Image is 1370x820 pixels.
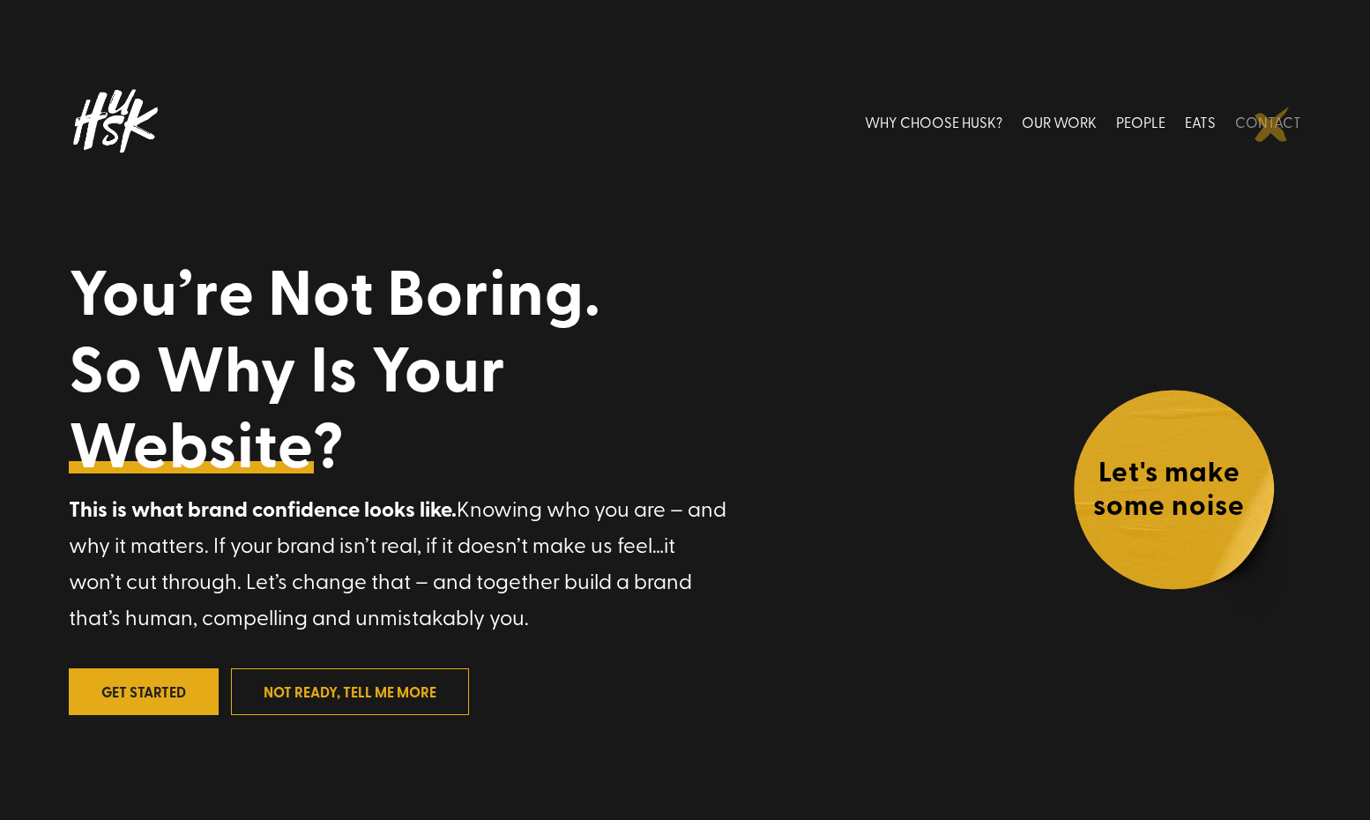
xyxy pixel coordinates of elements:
[231,668,469,715] a: not ready, tell me more
[1072,453,1266,530] h4: Let's make some noise
[1116,82,1165,160] a: PEOPLE
[69,405,314,481] a: Website
[865,82,1002,160] a: WHY CHOOSE HUSK?
[1022,82,1097,160] a: OUR WORK
[69,252,781,489] h1: You’re Not Boring. So Why Is Your ?
[69,668,219,715] a: Get Started
[69,82,166,160] img: Husk logo
[69,490,730,635] p: Knowing who you are – and why it matters. If your brand isn’t real, if it doesn’t make us feel…it...
[69,493,457,524] strong: This is what brand confidence looks like.
[1235,82,1301,160] a: CONTACT
[1185,82,1216,160] a: EATS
